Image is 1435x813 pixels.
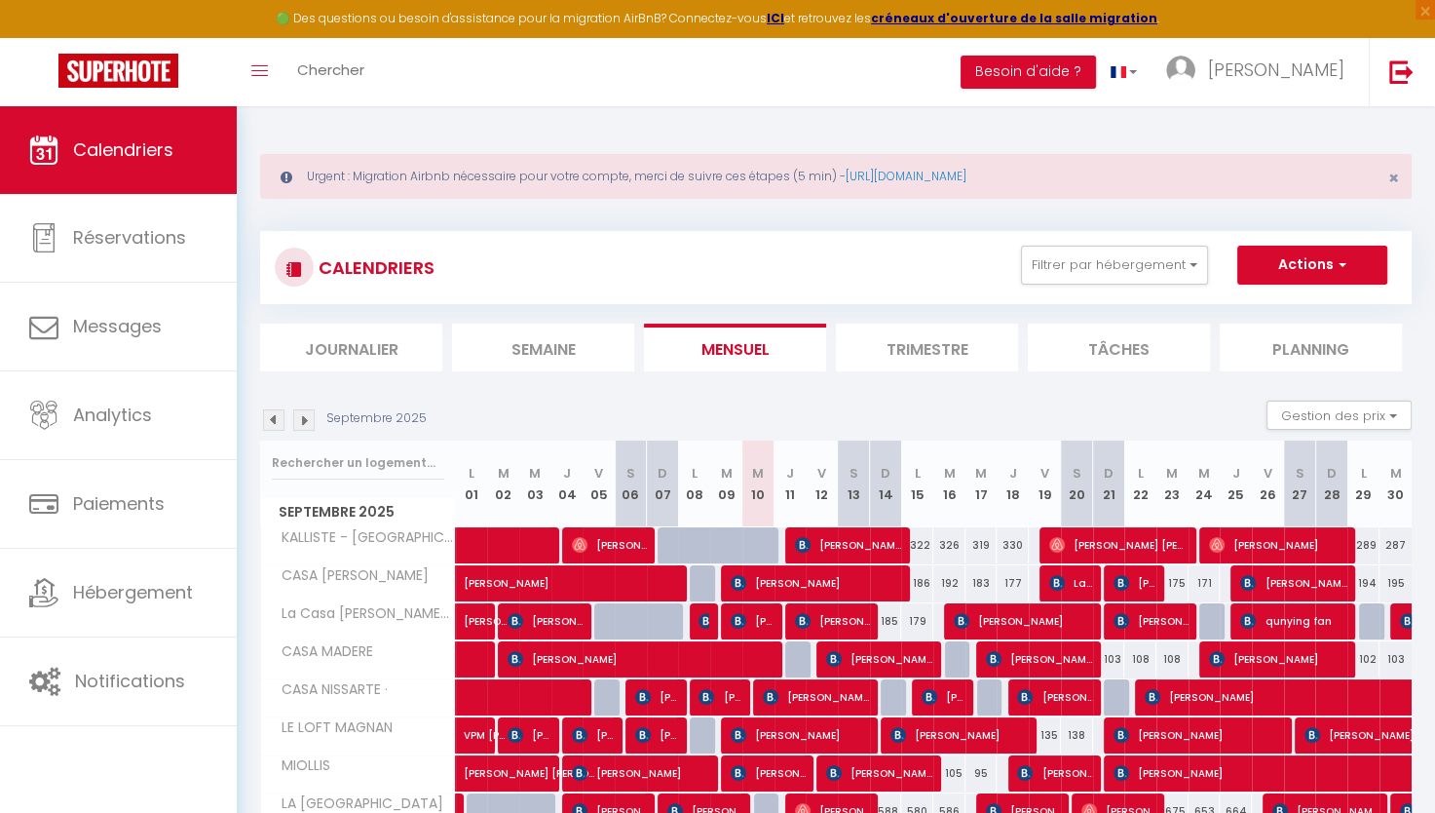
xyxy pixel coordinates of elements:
[264,603,459,625] span: La Casa [PERSON_NAME] bis
[1388,170,1399,187] button: Close
[464,745,598,782] span: [PERSON_NAME] [PERSON_NAME]
[817,464,826,483] abbr: V
[826,755,933,792] span: [PERSON_NAME]
[836,324,1018,371] li: Trimestre
[1379,641,1412,677] div: 103
[678,441,710,527] th: 08
[901,441,933,527] th: 15
[1073,464,1081,483] abbr: S
[1390,464,1402,483] abbr: M
[1156,441,1189,527] th: 23
[1209,640,1348,677] span: [PERSON_NAME]
[326,409,427,428] p: Septembre 2025
[965,441,998,527] th: 17
[933,755,965,792] div: 105
[519,441,551,527] th: 03
[487,441,519,527] th: 02
[1284,441,1316,527] th: 27
[261,498,455,526] span: Septembre 2025
[846,168,966,184] a: [URL][DOMAIN_NAME]
[283,38,379,106] a: Chercher
[881,464,890,483] abbr: D
[1315,441,1347,527] th: 28
[73,314,162,338] span: Messages
[297,59,364,80] span: Chercher
[572,526,647,563] span: [PERSON_NAME]
[1240,564,1347,601] span: [PERSON_NAME]
[1049,526,1189,563] span: [PERSON_NAME] [PERSON_NAME]
[997,565,1029,601] div: 177
[456,755,488,793] a: [PERSON_NAME] [PERSON_NAME]
[997,527,1029,563] div: 330
[551,441,584,527] th: 04
[73,403,152,427] span: Analytics
[1237,246,1387,285] button: Actions
[1009,464,1017,483] abbr: J
[1124,441,1156,527] th: 22
[774,441,807,527] th: 11
[838,441,870,527] th: 13
[644,324,826,371] li: Mensuel
[1379,565,1412,601] div: 195
[1296,464,1304,483] abbr: S
[1049,564,1092,601] span: Laia Lusilla Planes
[1379,441,1412,527] th: 30
[260,154,1412,199] div: Urgent : Migration Airbnb nécessaire pour votre compte, merci de suivre ces étapes (5 min) -
[508,716,550,754] span: [PERSON_NAME]
[1347,441,1379,527] th: 29
[1198,464,1210,483] abbr: M
[871,10,1157,26] a: créneaux d'ouverture de la salle migration
[75,669,185,693] span: Notifications
[870,603,902,639] div: 185
[1361,464,1367,483] abbr: L
[452,324,634,371] li: Semaine
[529,464,541,483] abbr: M
[1327,464,1337,483] abbr: D
[890,716,1030,754] span: [PERSON_NAME]
[264,755,337,777] span: MIOLLIS
[763,678,870,716] span: [PERSON_NAME]
[1061,717,1093,754] div: 138
[922,678,964,716] span: [PERSON_NAME]
[1347,527,1379,563] div: 289
[1166,56,1195,85] img: ...
[720,464,732,483] abbr: M
[1166,464,1178,483] abbr: M
[731,755,806,792] span: [PERSON_NAME]
[456,441,488,527] th: 01
[901,603,933,639] div: 179
[264,679,393,701] span: CASA NISSARTE ·
[1156,641,1189,677] div: 108
[508,602,583,639] span: [PERSON_NAME]
[508,640,775,677] span: [PERSON_NAME]
[1264,464,1272,483] abbr: V
[1266,401,1412,430] button: Gestion des prix
[456,603,488,640] a: [PERSON_NAME] De [PERSON_NAME]
[692,464,698,483] abbr: L
[1028,324,1210,371] li: Tâches
[731,602,774,639] span: [PERSON_NAME]
[1189,565,1221,601] div: 171
[1029,441,1061,527] th: 19
[626,464,635,483] abbr: S
[1252,441,1284,527] th: 26
[901,527,933,563] div: 322
[767,10,784,26] strong: ICI
[850,464,858,483] abbr: S
[572,716,615,754] span: [PERSON_NAME]
[464,555,777,592] span: [PERSON_NAME]
[572,755,711,792] span: [PERSON_NAME]
[965,565,998,601] div: 183
[826,640,933,677] span: [PERSON_NAME]
[272,445,444,481] input: Rechercher un logement...
[1093,441,1125,527] th: 21
[786,464,794,483] abbr: J
[73,137,173,162] span: Calendriers
[806,441,838,527] th: 12
[731,564,902,601] span: [PERSON_NAME]
[699,602,709,639] span: [PERSON_NAME]
[1029,717,1061,754] div: 135
[1104,464,1114,483] abbr: D
[1220,324,1402,371] li: Planning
